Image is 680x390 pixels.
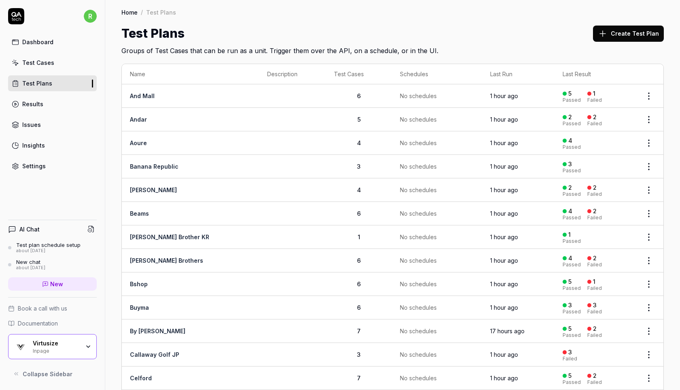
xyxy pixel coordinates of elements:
[593,90,595,97] div: 1
[23,370,72,378] span: Collapse Sidebar
[8,242,97,254] a: Test plan schedule setupabout [DATE]
[22,58,54,67] div: Test Cases
[587,333,602,338] div: Failed
[587,380,602,385] div: Failed
[490,139,518,146] time: 1 hour ago
[357,116,361,123] span: 5
[130,281,148,287] a: Bshop
[130,257,203,264] a: [PERSON_NAME] Brothers
[400,139,437,147] span: No schedules
[16,248,81,254] div: about [DATE]
[357,304,361,311] span: 6
[392,64,482,84] th: Schedules
[8,319,97,328] a: Documentation
[400,280,437,288] span: No schedules
[593,184,597,191] div: 2
[568,90,572,97] div: 5
[490,257,518,264] time: 1 hour ago
[593,114,597,121] div: 2
[130,186,177,193] a: [PERSON_NAME]
[121,43,664,56] h2: Groups of Test Cases that can be run as a unit. Trigger them over the API, on a schedule, or in t...
[587,98,602,103] div: Failed
[593,372,597,379] div: 2
[130,351,179,358] a: Callaway Golf JP
[16,265,45,271] div: about [DATE]
[22,38,53,46] div: Dashboard
[563,121,581,126] div: Passed
[587,192,602,197] div: Failed
[121,24,185,43] h1: Test Plans
[8,55,97,71] a: Test Cases
[490,186,518,193] time: 1 hour ago
[8,304,97,313] a: Book a call with us
[400,350,437,359] span: No schedules
[400,186,437,194] span: No schedules
[357,186,361,193] span: 4
[568,349,572,356] div: 3
[568,184,572,191] div: 2
[16,242,81,248] div: Test plan schedule setup
[563,192,581,197] div: Passed
[400,233,437,241] span: No schedules
[8,259,97,271] a: New chatabout [DATE]
[146,8,176,16] div: Test Plans
[8,96,97,112] a: Results
[490,163,518,170] time: 1 hour ago
[357,328,361,334] span: 7
[13,339,28,354] img: Virtusize Logo
[50,280,63,288] span: New
[587,309,602,314] div: Failed
[130,116,147,123] a: Andar
[400,115,437,124] span: No schedules
[568,325,572,332] div: 5
[563,98,581,103] div: Passed
[400,256,437,265] span: No schedules
[568,137,572,144] div: 4
[400,303,437,312] span: No schedules
[357,281,361,287] span: 6
[130,304,149,311] a: Buyma
[593,208,597,215] div: 2
[563,286,581,291] div: Passed
[130,210,149,217] a: Beams
[357,139,361,146] span: 4
[490,351,518,358] time: 1 hour ago
[563,145,581,150] div: Passed
[8,334,97,359] button: Virtusize LogoVirtusizeInpage
[490,281,518,287] time: 1 hour ago
[141,8,143,16] div: /
[84,8,97,24] button: r
[563,356,577,361] div: Failed
[357,210,361,217] span: 6
[358,234,360,240] span: 1
[22,120,41,129] div: Issues
[8,137,97,153] a: Insights
[490,92,518,99] time: 1 hour ago
[8,75,97,91] a: Test Plans
[568,302,572,309] div: 3
[400,209,437,218] span: No schedules
[400,162,437,171] span: No schedules
[326,64,392,84] th: Test Cases
[8,117,97,133] a: Issues
[563,380,581,385] div: Passed
[563,333,581,338] div: Passed
[587,262,602,267] div: Failed
[563,239,581,244] div: Passed
[8,34,97,50] a: Dashboard
[490,234,518,240] time: 1 hour ago
[587,286,602,291] div: Failed
[84,10,97,23] span: r
[130,163,178,170] a: Banana Republic
[568,208,572,215] div: 4
[555,64,634,84] th: Last Result
[18,304,67,313] span: Book a call with us
[490,210,518,217] time: 1 hour ago
[490,304,518,311] time: 1 hour ago
[568,161,572,168] div: 3
[33,340,80,347] div: Virtusize
[593,302,597,309] div: 3
[568,255,572,262] div: 4
[130,92,155,99] a: And Mall
[482,64,555,84] th: Last Run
